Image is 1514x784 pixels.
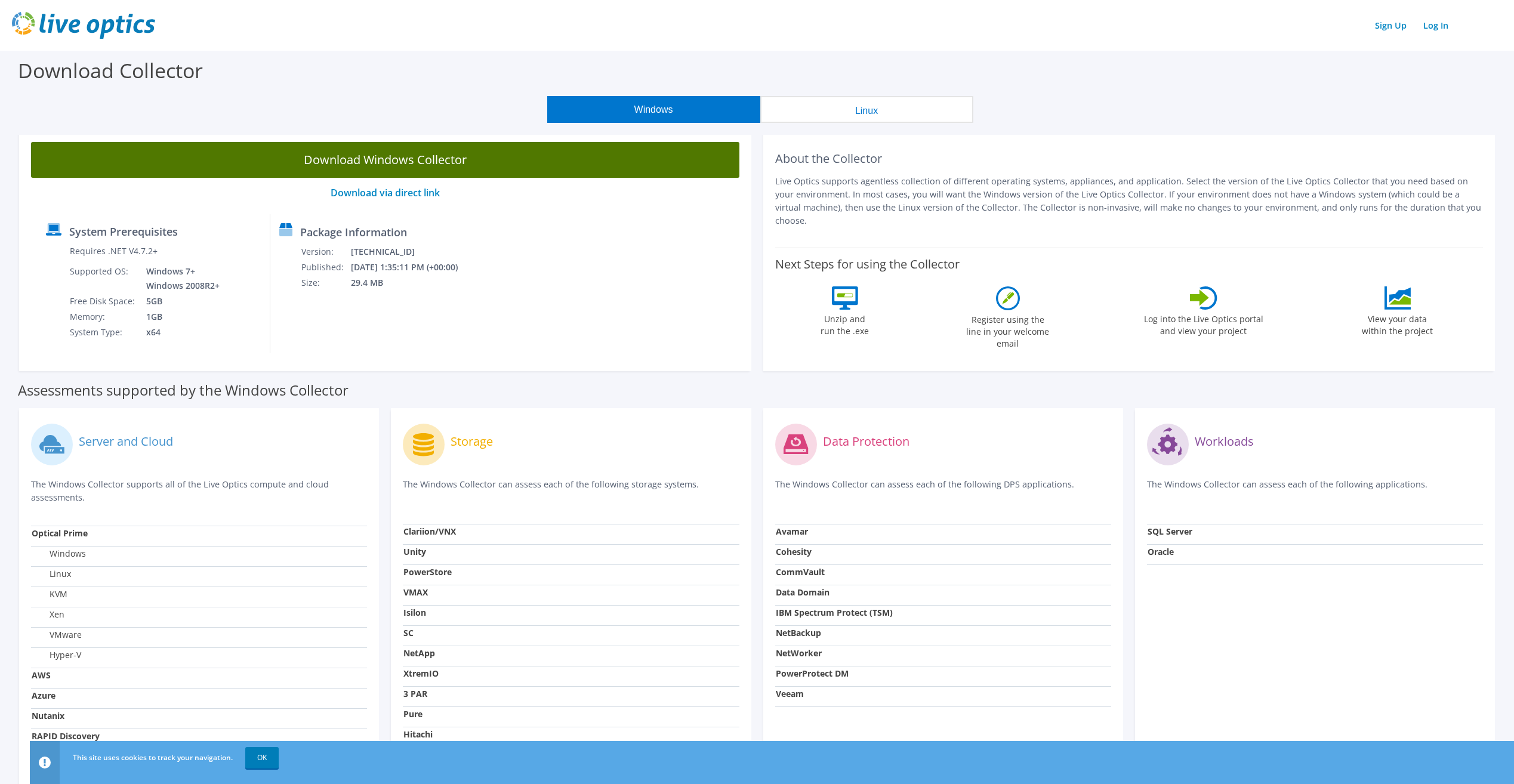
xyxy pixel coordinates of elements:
[18,384,349,396] label: Assessments supported by the Windows Collector
[32,527,88,539] strong: Optical Prime
[69,264,137,294] td: Supported OS:
[1369,17,1413,34] a: Sign Up
[32,548,86,560] label: Windows
[331,186,440,199] a: Download via direct link
[70,245,158,257] label: Requires .NET V4.7.2+
[31,142,739,178] a: Download Windows Collector
[547,96,760,123] button: Windows
[31,478,367,504] p: The Windows Collector supports all of the Live Optics compute and cloud assessments.
[1143,310,1264,337] label: Log into the Live Optics portal and view your project
[32,669,51,681] strong: AWS
[760,96,973,123] button: Linux
[69,325,137,340] td: System Type:
[32,568,71,580] label: Linux
[137,264,222,294] td: Windows 7+ Windows 2008R2+
[32,609,64,621] label: Xen
[137,294,222,309] td: 5GB
[1355,310,1441,337] label: View your data within the project
[69,226,178,237] label: System Prerequisites
[403,587,428,598] strong: VMAX
[403,546,426,557] strong: Unity
[12,12,155,39] img: live_optics_svg.svg
[775,257,960,271] label: Next Steps for using the Collector
[776,566,825,578] strong: CommVault
[73,752,233,763] span: This site uses cookies to track your navigation.
[18,57,203,84] label: Download Collector
[300,226,407,238] label: Package Information
[403,526,456,537] strong: Clariion/VNX
[403,729,433,740] strong: Hitachi
[403,478,739,502] p: The Windows Collector can assess each of the following storage systems.
[403,566,452,578] strong: PowerStore
[403,647,435,659] strong: NetApp
[776,688,804,699] strong: Veeam
[32,629,82,641] label: VMware
[403,688,427,699] strong: 3 PAR
[245,747,279,768] a: OK
[137,309,222,325] td: 1GB
[1148,546,1174,557] strong: Oracle
[301,244,350,260] td: Version:
[775,175,1484,227] p: Live Optics supports agentless collection of different operating systems, appliances, and applica...
[451,436,493,447] label: Storage
[137,325,222,340] td: x64
[32,588,67,600] label: KVM
[1147,478,1483,502] p: The Windows Collector can assess each of the following applications.
[403,668,439,679] strong: XtremIO
[776,607,893,618] strong: IBM Spectrum Protect (TSM)
[1195,436,1254,447] label: Workloads
[32,730,100,742] strong: RAPID Discovery
[301,260,350,275] td: Published:
[775,478,1111,502] p: The Windows Collector can assess each of the following DPS applications.
[69,294,137,309] td: Free Disk Space:
[350,275,474,291] td: 29.4 MB
[776,526,808,537] strong: Avamar
[350,244,474,260] td: [TECHNICAL_ID]
[32,649,81,661] label: Hyper-V
[776,587,830,598] strong: Data Domain
[776,647,822,659] strong: NetWorker
[818,310,872,337] label: Unzip and run the .exe
[69,309,137,325] td: Memory:
[776,668,849,679] strong: PowerProtect DM
[1148,526,1192,537] strong: SQL Server
[1417,17,1454,34] a: Log In
[823,436,909,447] label: Data Protection
[403,607,426,618] strong: Isilon
[350,260,474,275] td: [DATE] 1:35:11 PM (+00:00)
[79,436,173,447] label: Server and Cloud
[963,310,1053,350] label: Register using the line in your welcome email
[776,546,812,557] strong: Cohesity
[775,152,1484,166] h2: About the Collector
[32,690,55,701] strong: Azure
[403,708,423,720] strong: Pure
[301,275,350,291] td: Size:
[32,710,64,721] strong: Nutanix
[403,627,414,638] strong: SC
[776,627,821,638] strong: NetBackup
